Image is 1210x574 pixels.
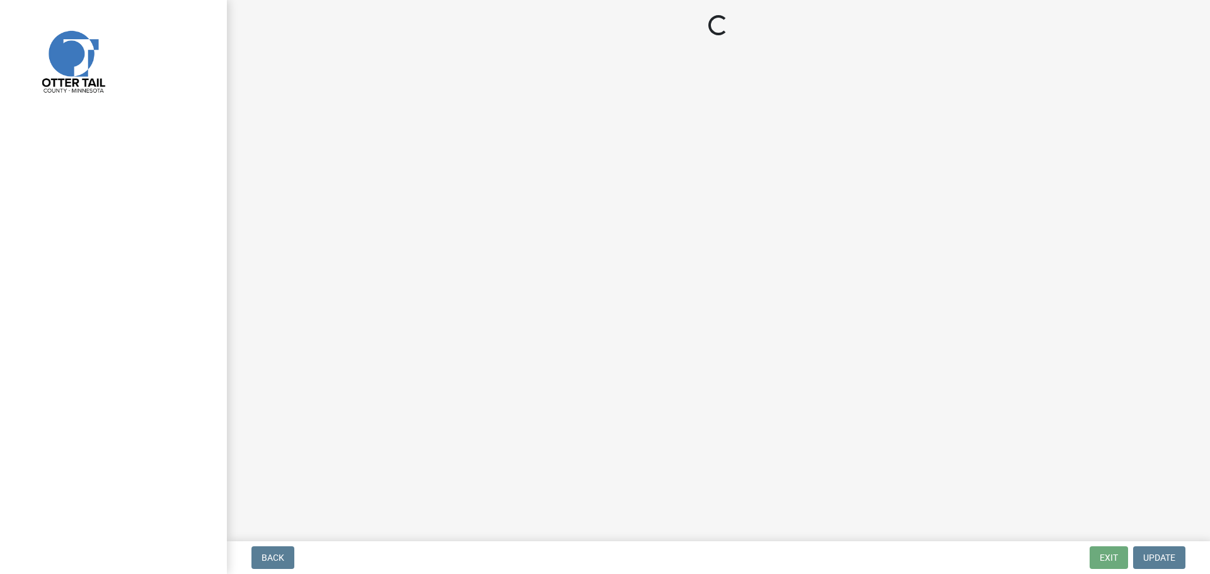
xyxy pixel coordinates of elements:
[251,546,294,569] button: Back
[25,13,120,108] img: Otter Tail County, Minnesota
[1143,553,1175,563] span: Update
[262,553,284,563] span: Back
[1090,546,1128,569] button: Exit
[1133,546,1185,569] button: Update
